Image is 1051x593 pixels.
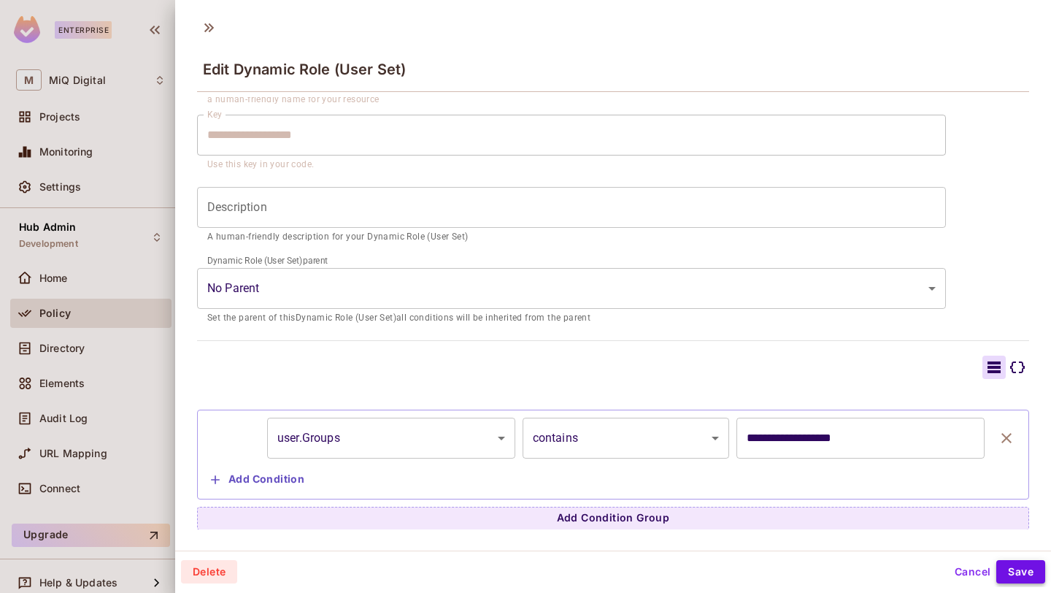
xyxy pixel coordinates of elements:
[205,468,310,491] button: Add Condition
[207,93,936,107] p: a human-friendly name for your resource
[207,108,222,120] label: Key
[523,418,730,459] div: contains
[949,560,996,584] button: Cancel
[207,311,936,326] p: Set the parent of this Dynamic Role (User Set) all conditions will be inherited from the parent
[203,61,406,78] span: Edit Dynamic Role (User Set)
[996,560,1045,584] button: Save
[207,230,936,245] p: A human-friendly description for your Dynamic Role (User Set)
[181,560,237,584] button: Delete
[197,268,946,309] div: Without label
[207,158,936,172] p: Use this key in your code.
[197,507,1029,530] button: Add Condition Group
[207,254,328,267] label: Dynamic Role (User Set) parent
[267,418,515,459] div: user.Groups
